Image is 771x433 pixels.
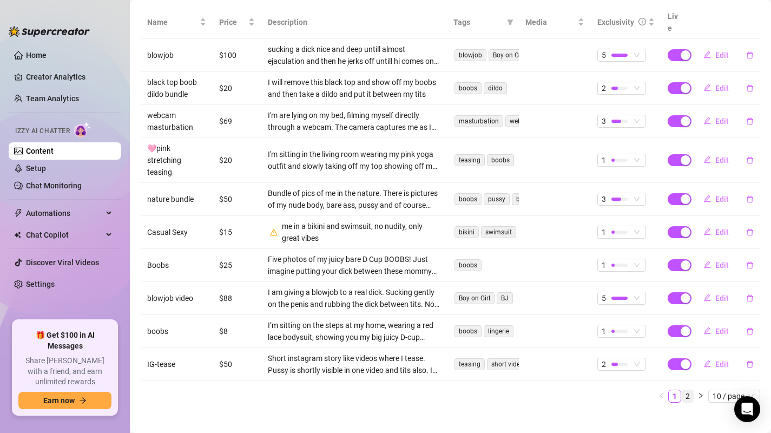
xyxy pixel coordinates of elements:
[261,6,447,39] th: Description
[481,226,516,238] span: swimsuit
[715,228,729,237] span: Edit
[268,253,441,277] div: Five photos of my juicy bare D Cup BOOBS! Just imagine putting your dick between these mommy milk...
[454,259,482,271] span: boobs
[694,390,707,403] li: Next Page
[213,105,261,138] td: $69
[26,164,46,173] a: Setup
[141,282,213,315] td: blowjob video
[703,261,711,268] span: edit
[487,358,531,370] span: short videos
[268,286,441,310] div: I am giving a blowjob to a real dick. Sucking gently on the penis and rubbing the dick between ti...
[746,360,754,368] span: delete
[213,315,261,348] td: $8
[715,117,729,126] span: Edit
[505,14,516,30] span: filter
[602,358,606,370] span: 2
[268,319,441,343] div: I’m sitting on the steps at my home, wearing a red lace bodysuit, showing you my big juicy D-cup ...
[141,6,213,39] th: Name
[213,6,261,39] th: Price
[737,80,762,97] button: delete
[602,82,606,94] span: 2
[602,193,606,205] span: 3
[737,191,762,208] button: delete
[746,327,754,335] span: delete
[26,258,99,267] a: Discover Viral Videos
[213,183,261,216] td: $50
[454,358,485,370] span: teasing
[715,360,729,369] span: Edit
[695,224,737,241] button: Edit
[703,156,711,163] span: edit
[219,16,246,28] span: Price
[715,294,729,303] span: Edit
[213,282,261,315] td: $88
[141,39,213,72] td: blowjob
[141,315,213,348] td: boobs
[141,348,213,381] td: IG-tease
[519,6,591,39] th: Media
[505,115,539,127] span: webcam
[213,348,261,381] td: $50
[15,126,70,136] span: Izzy AI Chatter
[454,292,495,304] span: Boy on Girl
[715,156,729,165] span: Edit
[703,117,711,124] span: edit
[489,49,529,61] span: Boy on Girl
[141,183,213,216] td: nature bundle
[661,6,688,39] th: Live
[703,360,711,368] span: edit
[141,105,213,138] td: webcam masturbation
[26,94,79,103] a: Team Analytics
[14,209,23,218] span: thunderbolt
[268,109,441,133] div: I'm are lying on my bed, filming myself directly through a webcam. The camera captures me as I sl...
[703,327,711,334] span: edit
[737,152,762,169] button: delete
[268,187,441,211] div: Bundle of pics of me in the nature. There is pictures of my nude body, bare ass, pussy and of cou...
[268,352,441,376] div: Short instagram story like videos where I tease. Pussy is shortly visible in one video and tits a...
[597,16,634,28] div: Exclusivity
[282,220,441,244] div: me in a bikini and swimsuit, no nudity, only great vibes
[602,259,606,271] span: 1
[213,39,261,72] td: $100
[141,249,213,282] td: Boobs
[18,356,111,388] span: Share [PERSON_NAME] with a friend, and earn unlimited rewards
[147,16,197,28] span: Name
[715,195,729,204] span: Edit
[268,76,441,100] div: I will remove this black top and show off my boobs and then take a dildo and put it between my tits
[655,390,668,403] button: left
[26,280,55,288] a: Settings
[694,390,707,403] button: right
[454,49,486,61] span: blowjob
[746,195,754,203] span: delete
[14,231,21,239] img: Chat Copilot
[454,193,482,205] span: boobs
[746,228,754,236] span: delete
[602,325,606,337] span: 1
[26,68,113,86] a: Creator Analytics
[26,147,54,155] a: Content
[695,356,737,373] button: Edit
[737,113,762,130] button: delete
[682,390,694,402] a: 2
[734,396,760,422] div: Open Intercom Messenger
[213,216,261,249] td: $15
[447,6,519,39] th: Tags
[746,84,754,92] span: delete
[737,47,762,64] button: delete
[26,205,103,222] span: Automations
[715,51,729,60] span: Edit
[697,392,704,399] span: right
[141,216,213,249] td: Casual Sexy
[695,80,737,97] button: Edit
[268,148,441,172] div: I'm sitting in the living room wearing my pink yoga outfit and slowly taking off my top showing o...
[703,294,711,301] span: edit
[18,392,111,409] button: Earn nowarrow-right
[703,84,711,91] span: edit
[713,390,756,402] span: 10 / page
[737,224,762,241] button: delete
[26,181,82,190] a: Chat Monitoring
[746,261,754,269] span: delete
[602,292,606,304] span: 5
[695,113,737,130] button: Edit
[26,226,103,244] span: Chat Copilot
